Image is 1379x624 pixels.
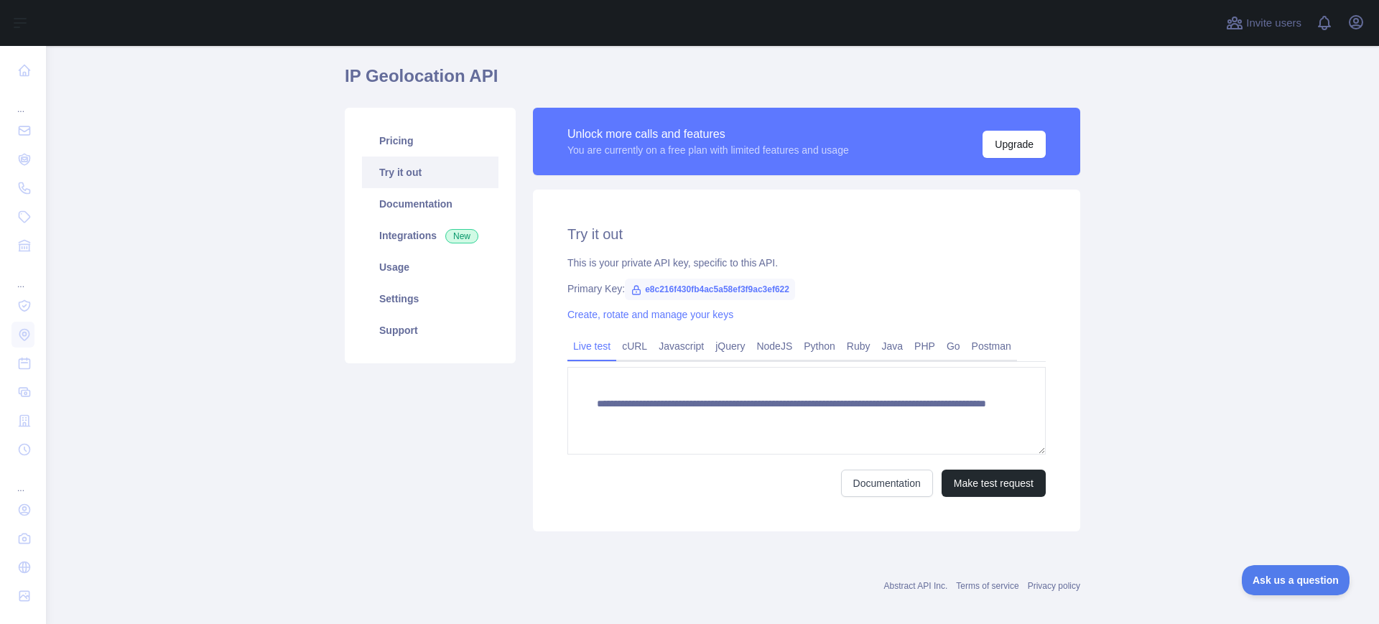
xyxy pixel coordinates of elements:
a: Pricing [362,125,498,157]
a: Try it out [362,157,498,188]
div: Unlock more calls and features [567,126,849,143]
div: ... [11,261,34,290]
a: Terms of service [956,581,1018,591]
a: NodeJS [751,335,798,358]
a: Go [941,335,966,358]
a: Live test [567,335,616,358]
a: Ruby [841,335,876,358]
button: Upgrade [983,131,1046,158]
a: Java [876,335,909,358]
div: This is your private API key, specific to this API. [567,256,1046,270]
button: Make test request [942,470,1046,497]
div: ... [11,465,34,494]
a: Privacy policy [1028,581,1080,591]
button: Invite users [1223,11,1304,34]
a: Integrations New [362,220,498,251]
a: Documentation [841,470,933,497]
a: Documentation [362,188,498,220]
span: New [445,229,478,243]
h2: Try it out [567,224,1046,244]
a: Python [798,335,841,358]
a: Abstract API Inc. [884,581,948,591]
a: Usage [362,251,498,283]
a: Support [362,315,498,346]
span: Invite users [1246,15,1301,32]
a: jQuery [710,335,751,358]
div: Primary Key: [567,281,1046,296]
a: Javascript [653,335,710,358]
a: PHP [909,335,941,358]
a: cURL [616,335,653,358]
a: Settings [362,283,498,315]
a: Postman [966,335,1017,358]
span: e8c216f430fb4ac5a58ef3f9ac3ef622 [625,279,795,300]
h1: IP Geolocation API [345,65,1080,99]
iframe: Toggle Customer Support [1242,565,1350,595]
div: ... [11,86,34,115]
a: Create, rotate and manage your keys [567,309,733,320]
div: You are currently on a free plan with limited features and usage [567,143,849,157]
